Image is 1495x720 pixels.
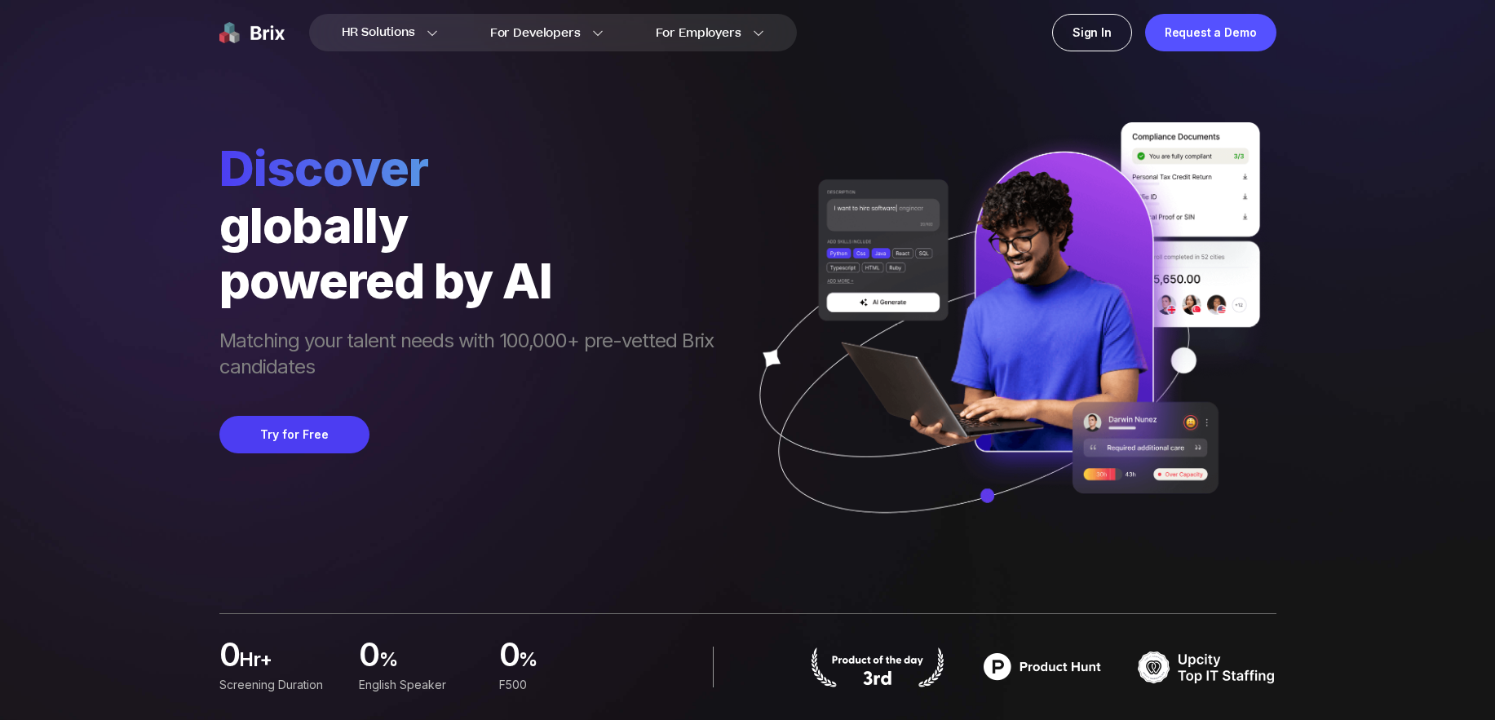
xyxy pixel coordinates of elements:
[219,253,730,308] div: powered by AI
[1138,647,1276,687] img: TOP IT STAFFING
[730,122,1276,561] img: ai generate
[656,24,741,42] span: For Employers
[490,24,581,42] span: For Developers
[359,676,479,694] div: English Speaker
[808,647,947,687] img: product hunt badge
[239,647,339,679] span: hr+
[498,640,518,673] span: 0
[219,328,730,383] span: Matching your talent needs with 100,000+ pre-vetted Brix candidates
[519,647,619,679] span: %
[342,20,415,46] span: HR Solutions
[219,139,730,197] span: Discover
[1052,14,1132,51] a: Sign In
[973,647,1112,687] img: product hunt badge
[219,197,730,253] div: globally
[1145,14,1276,51] a: Request a Demo
[219,416,369,453] button: Try for Free
[498,676,618,694] div: F500
[378,647,479,679] span: %
[359,640,378,673] span: 0
[219,640,239,673] span: 0
[219,676,339,694] div: Screening duration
